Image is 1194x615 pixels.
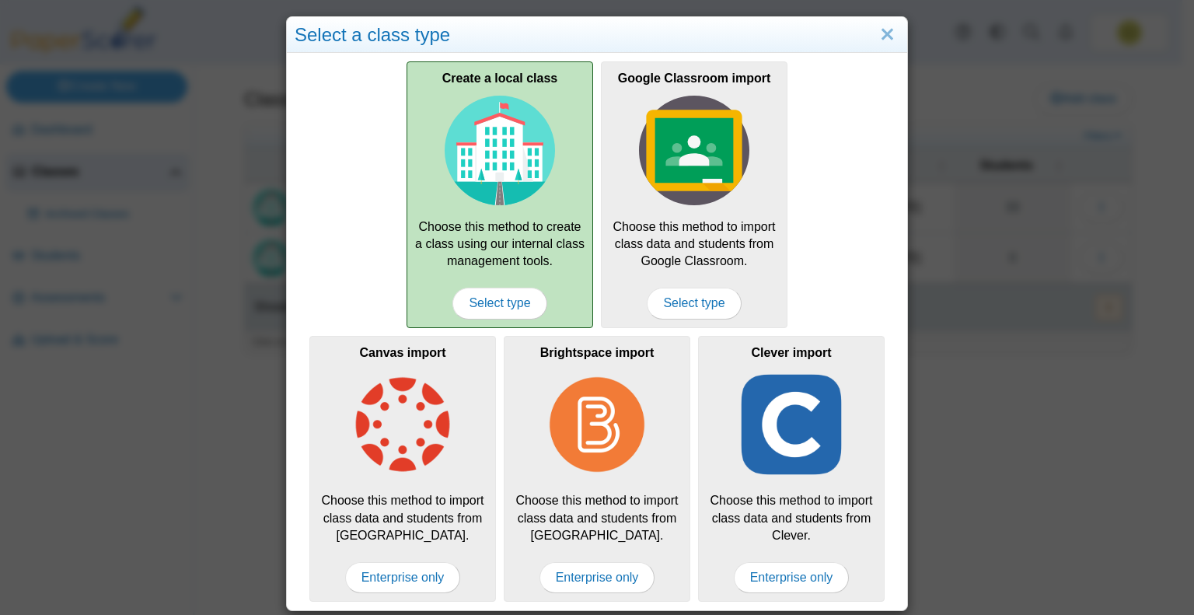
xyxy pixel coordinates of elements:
[751,346,831,359] b: Clever import
[407,61,593,327] a: Create a local class Choose this method to create a class using our internal class management too...
[601,61,787,327] a: Google Classroom import Choose this method to import class data and students from Google Classroo...
[647,288,741,319] span: Select type
[347,369,458,480] img: class-type-canvas.png
[734,562,850,593] span: Enterprise only
[639,96,749,206] img: class-type-google-classroom.svg
[875,22,899,48] a: Close
[452,288,546,319] span: Select type
[698,336,885,602] div: Choose this method to import class data and students from Clever.
[309,336,496,602] div: Choose this method to import class data and students from [GEOGRAPHIC_DATA].
[445,96,555,206] img: class-type-local.svg
[287,17,907,54] div: Select a class type
[504,336,690,602] div: Choose this method to import class data and students from [GEOGRAPHIC_DATA].
[345,562,461,593] span: Enterprise only
[540,346,655,359] b: Brightspace import
[618,72,770,85] b: Google Classroom import
[407,61,593,327] div: Choose this method to create a class using our internal class management tools.
[359,346,445,359] b: Canvas import
[736,369,847,480] img: class-type-clever.png
[539,562,655,593] span: Enterprise only
[542,369,652,480] img: class-type-brightspace.png
[442,72,558,85] b: Create a local class
[601,61,787,327] div: Choose this method to import class data and students from Google Classroom.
